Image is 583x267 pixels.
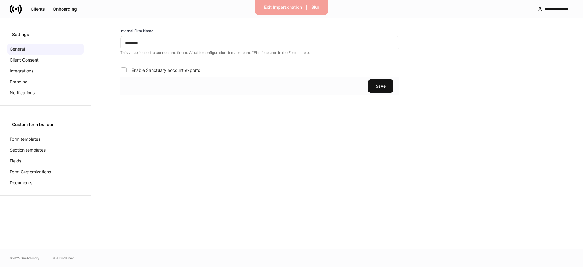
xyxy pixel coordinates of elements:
span: Enable Sanctuary account exports [131,67,200,73]
span: © 2025 OneAdvisory [10,255,39,260]
a: Form Customizations [7,166,84,177]
div: Blur [311,5,319,9]
div: Onboarding [53,7,77,11]
a: Branding [7,76,84,87]
a: Data Disclaimer [52,255,74,260]
a: Documents [7,177,84,188]
button: Onboarding [49,4,81,14]
a: Client Consent [7,55,84,65]
p: Form templates [10,136,40,142]
p: Fields [10,158,21,164]
a: Section templates [7,145,84,155]
p: This value is used to connect the firm to Airtable configuration. It maps to the "Firm" column in... [120,50,399,55]
p: Notifications [10,90,35,96]
p: General [10,46,25,52]
div: Exit Impersonation [264,5,302,9]
button: Blur [307,2,323,12]
a: Notifications [7,87,84,98]
a: Fields [7,155,84,166]
button: Clients [27,4,49,14]
a: General [7,44,84,55]
div: Settings [12,32,79,38]
h6: Internal Firm Name [120,28,153,34]
a: Integrations [7,65,84,76]
div: Custom form builder [12,122,79,128]
p: Documents [10,180,32,186]
div: Clients [31,7,45,11]
p: Client Consent [10,57,39,63]
div: Save [376,84,386,88]
p: Branding [10,79,28,85]
p: Section templates [10,147,46,153]
p: Integrations [10,68,33,74]
button: Save [368,79,393,93]
a: Form templates [7,134,84,145]
button: Exit Impersonation [260,2,306,12]
p: Form Customizations [10,169,51,175]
